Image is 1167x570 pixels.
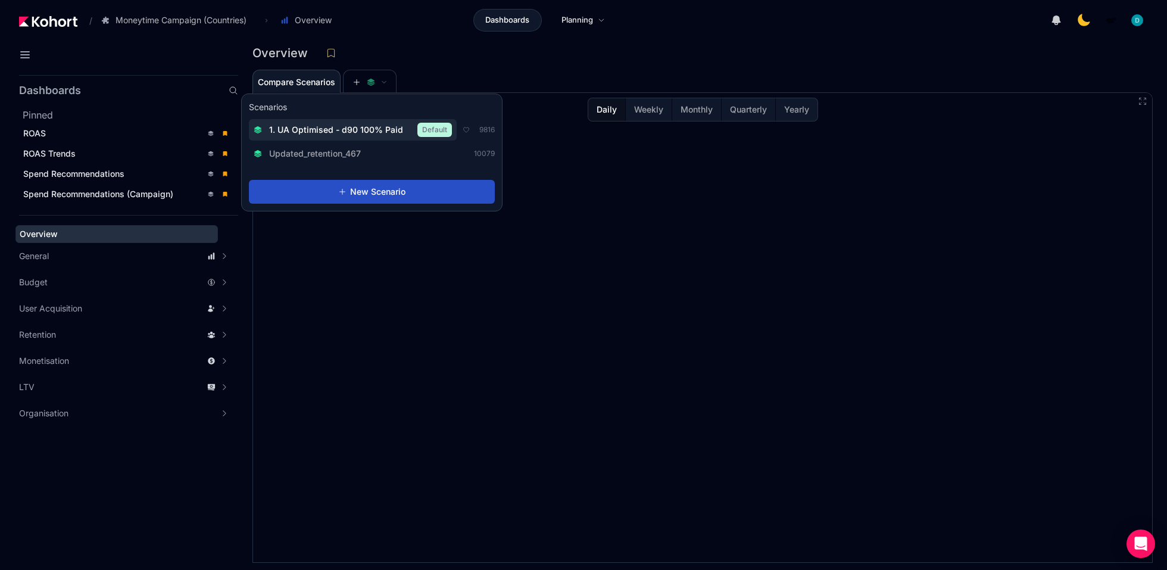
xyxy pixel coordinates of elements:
[19,185,235,203] a: Spend Recommendations (Campaign)
[19,124,235,142] a: ROAS
[23,148,76,158] span: ROAS Trends
[417,123,452,137] span: Default
[19,145,235,163] a: ROAS Trends
[479,125,495,135] span: 9816
[1138,96,1147,106] button: Fullscreen
[625,98,672,121] button: Weekly
[249,180,495,204] button: New Scenario
[681,104,713,116] span: Monthly
[672,98,721,121] button: Monthly
[19,381,35,393] span: LTV
[19,250,49,262] span: General
[19,16,77,27] img: Kohort logo
[15,225,218,243] a: Overview
[350,186,405,198] span: New Scenario
[19,165,235,183] a: Spend Recommendations
[23,128,46,138] span: ROAS
[269,124,403,136] span: 1. UA Optimised - d90 100% Paid
[269,148,361,160] span: Updated_retention_467
[80,14,92,27] span: /
[474,149,495,158] span: 10079
[295,14,332,26] span: Overview
[721,98,775,121] button: Quarterly
[775,98,817,121] button: Yearly
[19,276,48,288] span: Budget
[561,14,593,26] span: Planning
[1127,529,1155,558] div: Open Intercom Messenger
[588,98,625,121] button: Daily
[19,85,81,96] h2: Dashboards
[485,14,529,26] span: Dashboards
[19,355,69,367] span: Monetisation
[784,104,809,116] span: Yearly
[597,104,617,116] span: Daily
[249,101,287,116] h3: Scenarios
[249,119,457,141] button: 1. UA Optimised - d90 100% PaidDefault
[249,144,373,163] button: Updated_retention_467
[95,10,259,30] button: Moneytime Campaign (Countries)
[23,189,173,199] span: Spend Recommendations (Campaign)
[1105,14,1117,26] img: logo_MoneyTimeLogo_1_20250619094856634230.png
[730,104,767,116] span: Quarterly
[19,407,68,419] span: Organisation
[258,78,335,86] span: Compare Scenarios
[116,14,246,26] span: Moneytime Campaign (Countries)
[19,303,82,314] span: User Acquisition
[263,15,270,25] span: ›
[252,47,315,59] h3: Overview
[473,9,542,32] a: Dashboards
[274,10,344,30] button: Overview
[23,169,124,179] span: Spend Recommendations
[23,108,238,122] h2: Pinned
[549,9,617,32] a: Planning
[634,104,663,116] span: Weekly
[19,329,56,341] span: Retention
[20,229,58,239] span: Overview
